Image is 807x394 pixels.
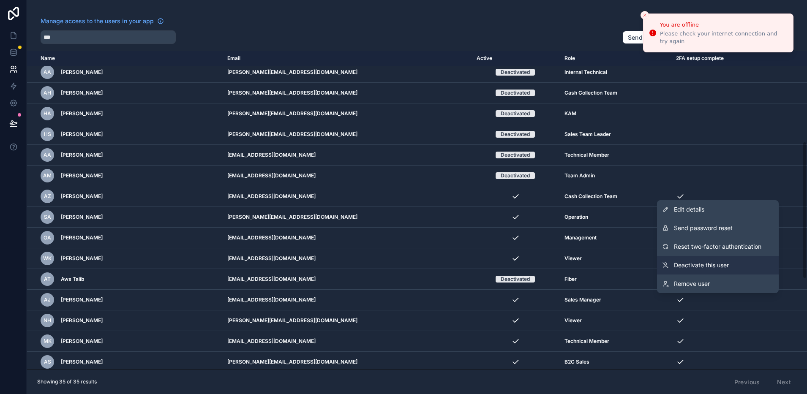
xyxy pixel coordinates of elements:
span: Aj [44,296,51,303]
span: [PERSON_NAME] [61,338,103,345]
div: Deactivated [501,152,530,158]
td: [EMAIL_ADDRESS][DOMAIN_NAME] [222,166,472,186]
span: B2C Sales [564,359,589,365]
div: Deactivated [501,110,530,117]
span: AM [43,172,52,179]
span: Management [564,234,597,241]
td: [EMAIL_ADDRESS][DOMAIN_NAME] [222,290,472,310]
th: Email [222,51,472,66]
span: Operation [564,214,588,220]
td: [PERSON_NAME][EMAIL_ADDRESS][DOMAIN_NAME] [222,352,472,372]
div: Deactivated [501,69,530,76]
td: [PERSON_NAME][EMAIL_ADDRESS][DOMAIN_NAME] [222,62,472,83]
span: Deactivate this user [674,261,729,269]
span: NH [44,317,51,324]
span: [PERSON_NAME] [61,255,103,262]
td: [EMAIL_ADDRESS][DOMAIN_NAME] [222,228,472,248]
span: [PERSON_NAME] [61,317,103,324]
span: [PERSON_NAME] [61,359,103,365]
span: AS [44,359,51,365]
span: AA [44,69,51,76]
span: HS [44,131,51,138]
a: Manage access to the users in your app [41,17,164,25]
span: Manage access to the users in your app [41,17,154,25]
span: Aws Talib [61,276,84,283]
button: Close toast [641,11,649,19]
a: Deactivate this user [657,256,779,274]
span: Sales Team Leader [564,131,611,138]
span: Technical Member [564,338,609,345]
span: WK [43,255,52,262]
div: Deactivated [501,276,530,283]
td: [PERSON_NAME][EMAIL_ADDRESS][DOMAIN_NAME] [222,124,472,145]
td: [EMAIL_ADDRESS][DOMAIN_NAME] [222,331,472,352]
span: AT [44,276,51,283]
div: Deactivated [501,131,530,138]
button: Reset two-factor authentication [657,237,779,256]
span: HA [44,110,51,117]
th: Name [27,51,222,66]
span: AZ [44,193,51,200]
div: You are offline [660,21,786,29]
span: Reset two-factor authentication [674,242,761,251]
th: Active [472,51,559,66]
td: [PERSON_NAME][EMAIL_ADDRESS][DOMAIN_NAME] [222,83,472,103]
span: [PERSON_NAME] [61,193,103,200]
button: Send password reset [657,219,779,237]
button: Send invite [PERSON_NAME] [622,31,719,44]
span: [PERSON_NAME] [61,234,103,241]
th: Role [559,51,671,66]
span: Viewer [564,255,582,262]
span: [PERSON_NAME] [61,296,103,303]
span: Remove user [674,280,710,288]
span: Send password reset [674,224,733,232]
span: Showing 35 of 35 results [37,378,97,385]
span: Technical Member [564,152,609,158]
a: Remove user [657,274,779,293]
span: OA [44,234,51,241]
span: [PERSON_NAME] [61,131,103,138]
td: [EMAIL_ADDRESS][DOMAIN_NAME] [222,248,472,269]
td: [EMAIL_ADDRESS][DOMAIN_NAME] [222,145,472,166]
span: Internal Technical [564,69,607,76]
span: [PERSON_NAME] [61,110,103,117]
span: [PERSON_NAME] [61,172,103,179]
td: [PERSON_NAME][EMAIL_ADDRESS][DOMAIN_NAME] [222,207,472,228]
div: Deactivated [501,90,530,96]
span: AA [44,152,51,158]
span: Cash Collection Team [564,193,617,200]
div: Please check your internet connection and try again [660,30,786,45]
span: Viewer [564,317,582,324]
span: KAM [564,110,576,117]
div: Deactivated [501,172,530,179]
span: Cash Collection Team [564,90,617,96]
span: Edit details [674,205,704,214]
span: Team Admin [564,172,595,179]
span: SA [44,214,51,220]
span: [PERSON_NAME] [61,90,103,96]
td: [EMAIL_ADDRESS][DOMAIN_NAME] [222,186,472,207]
span: [PERSON_NAME] [61,152,103,158]
span: [PERSON_NAME] [61,214,103,220]
span: MK [44,338,52,345]
span: [PERSON_NAME] [61,69,103,76]
a: Edit details [657,200,779,219]
td: [EMAIL_ADDRESS][DOMAIN_NAME] [222,269,472,290]
div: scrollable content [27,51,807,370]
td: [PERSON_NAME][EMAIL_ADDRESS][DOMAIN_NAME] [222,310,472,331]
span: Fiber [564,276,577,283]
span: AH [44,90,51,96]
td: [PERSON_NAME][EMAIL_ADDRESS][DOMAIN_NAME] [222,103,472,124]
span: Sales Manager [564,296,601,303]
th: 2FA setup complete [671,51,774,66]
